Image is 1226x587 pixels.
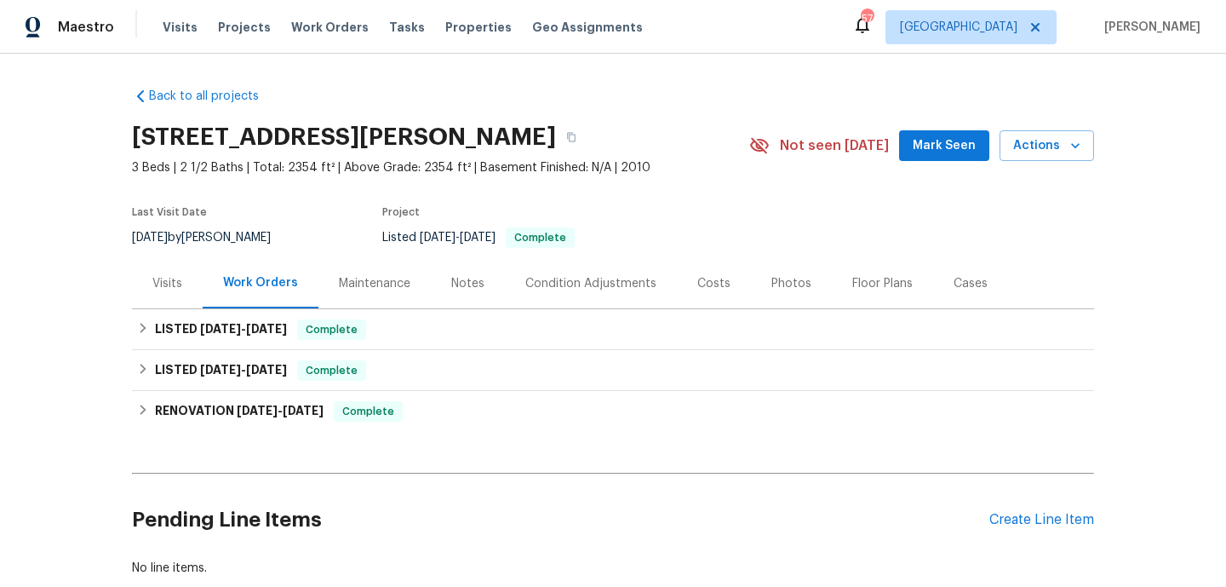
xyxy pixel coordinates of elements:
span: Complete [299,362,364,379]
span: [DATE] [460,232,496,244]
span: [PERSON_NAME] [1097,19,1200,36]
span: [DATE] [200,364,241,376]
div: Photos [771,275,811,292]
div: LISTED [DATE]-[DATE]Complete [132,309,1094,350]
div: Work Orders [223,274,298,291]
span: - [200,323,287,335]
span: Listed [382,232,575,244]
span: Tasks [389,21,425,33]
span: Project [382,207,420,217]
span: Complete [299,321,364,338]
span: Complete [335,403,401,420]
div: Visits [152,275,182,292]
span: [DATE] [420,232,455,244]
button: Copy Address [556,122,587,153]
span: [DATE] [246,364,287,376]
div: 57 [861,10,873,27]
span: Projects [218,19,271,36]
div: LISTED [DATE]-[DATE]Complete [132,350,1094,391]
span: Maestro [58,19,114,36]
h6: RENOVATION [155,401,324,422]
span: [GEOGRAPHIC_DATA] [900,19,1017,36]
span: [DATE] [283,405,324,417]
span: - [420,232,496,244]
button: Mark Seen [899,130,989,162]
a: Back to all projects [132,88,295,105]
span: Not seen [DATE] [780,137,889,154]
span: [DATE] [237,405,278,417]
div: Create Line Item [989,512,1094,528]
span: Work Orders [291,19,369,36]
div: Floor Plans [852,275,913,292]
span: Last Visit Date [132,207,207,217]
span: Properties [445,19,512,36]
span: Mark Seen [913,135,976,157]
span: [DATE] [200,323,241,335]
div: Condition Adjustments [525,275,656,292]
div: Cases [954,275,988,292]
div: Costs [697,275,730,292]
div: No line items. [132,560,1094,577]
button: Actions [1000,130,1094,162]
div: RENOVATION [DATE]-[DATE]Complete [132,391,1094,432]
div: Notes [451,275,484,292]
span: Geo Assignments [532,19,643,36]
span: 3 Beds | 2 1/2 Baths | Total: 2354 ft² | Above Grade: 2354 ft² | Basement Finished: N/A | 2010 [132,159,749,176]
h6: LISTED [155,360,287,381]
h2: Pending Line Items [132,481,989,560]
span: Complete [507,233,573,243]
h6: LISTED [155,319,287,340]
span: [DATE] [246,323,287,335]
span: Actions [1013,135,1080,157]
span: - [200,364,287,376]
div: by [PERSON_NAME] [132,227,291,248]
div: Maintenance [339,275,410,292]
span: Visits [163,19,198,36]
span: [DATE] [132,232,168,244]
span: - [237,405,324,417]
h2: [STREET_ADDRESS][PERSON_NAME] [132,129,556,146]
